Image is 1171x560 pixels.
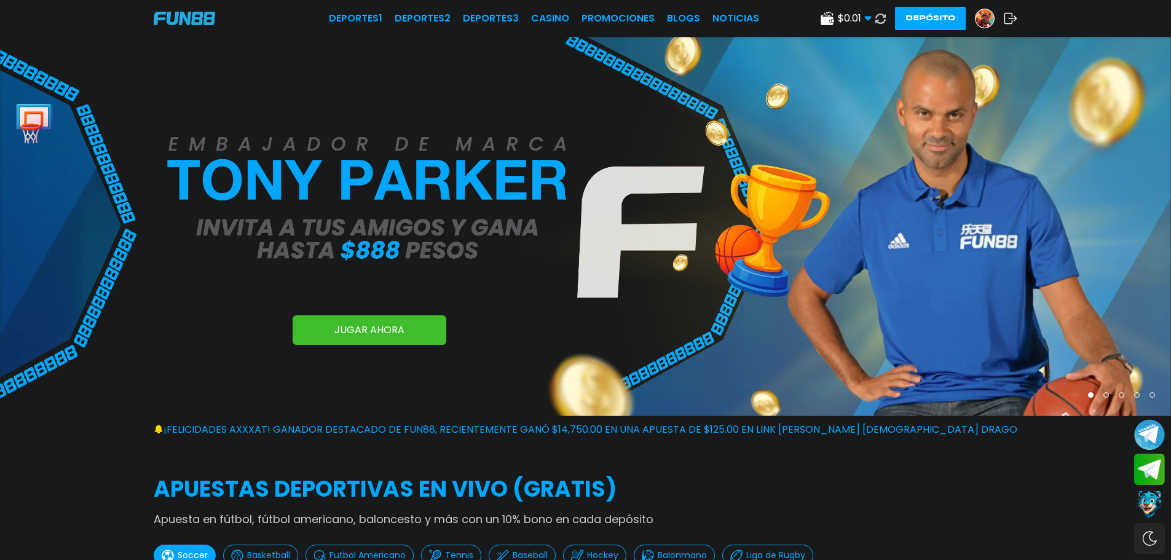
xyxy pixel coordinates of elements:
a: Deportes3 [463,11,519,26]
button: Join telegram channel [1134,419,1165,451]
a: JUGAR AHORA [293,315,446,345]
a: CASINO [531,11,569,26]
p: Apuesta en fútbol, fútbol americano, baloncesto y más con un 10% bono en cada depósito [154,511,1017,527]
button: Depósito [895,7,966,30]
img: Avatar [976,9,994,28]
a: NOTICIAS [712,11,759,26]
div: Switch theme [1134,523,1165,554]
a: Avatar [975,9,1004,28]
span: ¡FELICIDADES axxxat! GANADOR DESTACADO DE FUN88, RECIENTEMENTE GANÓ $14,750.00 EN UNA APUESTA DE ... [164,422,1036,437]
a: Promociones [582,11,655,26]
a: Deportes1 [329,11,382,26]
span: $ 0.01 [838,11,872,26]
a: Deportes2 [395,11,451,26]
button: Join telegram [1134,454,1165,486]
h2: APUESTAS DEPORTIVAS EN VIVO (gratis) [154,473,1017,506]
a: BLOGS [667,11,700,26]
img: Company Logo [154,12,215,25]
button: Contact customer service [1134,488,1165,520]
